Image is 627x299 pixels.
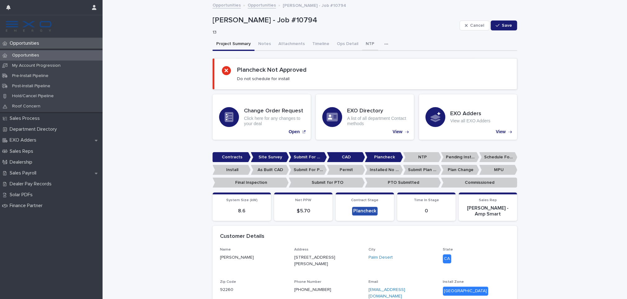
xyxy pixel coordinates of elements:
[220,254,287,261] p: [PERSON_NAME]
[216,208,267,214] p: 8.6
[237,76,290,82] p: Do not schedule for install
[368,254,393,261] a: Palm Desert
[213,1,241,8] a: Opportunities
[7,104,45,109] p: Roof Concern
[441,178,517,188] p: Commissioned
[7,203,48,209] p: Finance Partner
[491,20,517,30] button: Save
[347,108,407,115] h3: EXO Directory
[244,108,304,115] h3: Change Order Request
[365,178,441,188] p: PTO Submitted
[7,159,37,165] p: Dealership
[275,38,309,51] button: Attachments
[213,16,457,25] p: [PERSON_NAME] - Job #10794
[213,30,455,35] p: 13
[7,40,44,46] p: Opportunities
[244,116,304,126] p: Click here for any changes to your deal
[419,94,517,140] a: View
[450,118,490,124] p: View all EXO Adders
[470,23,484,28] span: Cancel
[220,287,287,293] p: 92260
[294,288,331,292] a: [PHONE_NUMBER]
[278,208,329,214] p: $ 5.70
[7,181,57,187] p: Dealer Pay Records
[7,192,38,198] p: Solar PDFs
[327,165,365,175] p: Permit
[213,165,251,175] p: Install
[362,38,378,51] button: NTP
[368,288,405,298] a: [EMAIL_ADDRESS][DOMAIN_NAME]
[443,280,464,284] span: Install Zone
[479,198,497,202] span: Sales Rep
[7,126,62,132] p: Department Directory
[251,152,289,162] p: Site Survey
[213,178,289,188] p: Final Inspection
[7,73,53,79] p: Pre-Install Pipeline
[316,94,414,140] a: View
[347,116,407,126] p: A list of all department Contact methods
[460,20,489,30] button: Cancel
[7,63,66,68] p: My Account Progression
[365,165,403,175] p: Installed No Permit
[351,198,378,202] span: Contract Stage
[502,23,512,28] span: Save
[7,93,59,99] p: Hold/Cancel Pipeline
[213,38,254,51] button: Project Summary
[441,165,479,175] p: Plan Change
[289,152,327,162] p: Submit For CAD
[251,165,289,175] p: As Built CAD
[443,287,488,296] div: [GEOGRAPHIC_DATA]
[441,152,479,162] p: Pending Install Task
[7,170,41,176] p: Sales Payroll
[226,198,258,202] span: System Size (kW)
[294,248,309,251] span: Address
[462,205,513,217] p: [PERSON_NAME] - Amp Smart
[7,148,38,154] p: Sales Reps
[352,207,378,215] div: Plancheck
[309,38,333,51] button: Timeline
[414,198,439,202] span: Time In Stage
[294,254,346,267] p: [STREET_ADDRESS][PERSON_NAME]
[7,84,55,89] p: Post-Install Pipeline
[401,208,452,214] p: 0
[220,248,231,251] span: Name
[450,111,490,117] h3: EXO Adders
[333,38,362,51] button: Ops Detail
[289,165,327,175] p: Submit For Permit
[237,66,307,74] h2: Plancheck Not Approved
[479,152,517,162] p: Schedule For Install
[479,165,517,175] p: MPU
[7,53,44,58] p: Opportunities
[213,152,251,162] p: Contracts
[368,248,375,251] span: City
[443,248,453,251] span: State
[220,280,236,284] span: Zip Code
[283,2,346,8] p: [PERSON_NAME] - Job #10794
[220,233,264,240] h2: Customer Details
[496,129,506,134] p: View
[289,129,300,134] p: Open
[213,94,311,140] a: Open
[295,198,311,202] span: Net PPW
[368,280,378,284] span: Email
[254,38,275,51] button: Notes
[7,116,45,121] p: Sales Process
[392,129,402,134] p: View
[443,254,451,263] div: CA
[403,165,441,175] p: Submit Plan Change
[327,152,365,162] p: CAD
[248,1,276,8] a: Opportunities
[403,152,441,162] p: NTP
[289,178,365,188] p: Submit for PTO
[7,137,41,143] p: EXO Adders
[294,280,321,284] span: Phone Number
[365,152,403,162] p: Plancheck
[5,20,52,33] img: FKS5r6ZBThi8E5hshIGi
